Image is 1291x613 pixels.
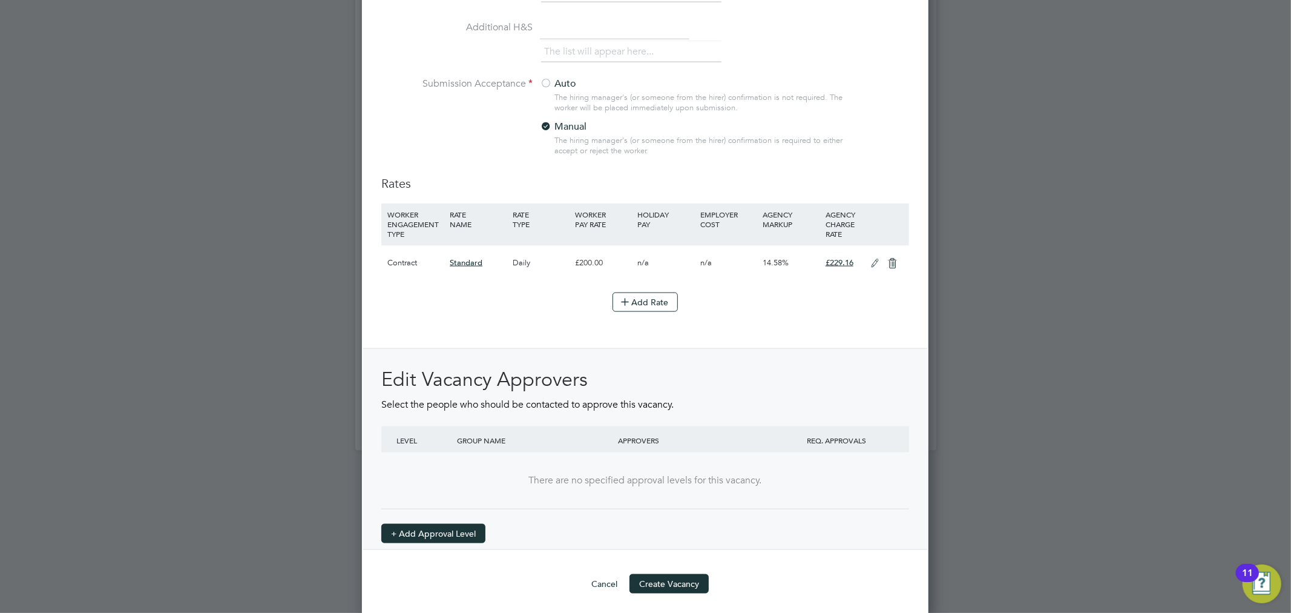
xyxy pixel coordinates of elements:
button: + Add Approval Level [381,524,485,543]
div: RATE NAME [447,204,509,235]
label: Submission Acceptance [381,78,533,90]
span: 14.58% [763,257,789,268]
div: EMPLOYER COST [697,204,760,235]
div: AGENCY MARKUP [760,204,822,235]
button: Cancel [582,574,627,594]
button: Open Resource Center, 11 new notifications [1243,565,1281,603]
div: WORKER PAY RATE [572,204,634,235]
label: Auto [540,78,691,90]
button: Create Vacancy [629,574,709,594]
div: RATE TYPE [510,204,572,235]
button: Add Rate [613,293,678,312]
span: n/a [638,257,649,268]
span: Standard [450,257,482,268]
div: WORKER ENGAGEMENT TYPE [384,204,447,245]
div: HOLIDAY PAY [635,204,697,235]
div: Daily [510,245,572,280]
div: Contract [384,245,447,280]
div: LEVEL [393,426,454,454]
span: Select the people who should be contacted to approve this vacancy. [381,399,674,411]
div: £200.00 [572,245,634,280]
label: Additional H&S [381,21,533,34]
div: 11 [1242,573,1253,589]
li: The list will appear here... [544,44,659,60]
div: GROUP NAME [454,426,615,454]
div: APPROVERS [615,426,776,454]
div: The hiring manager's (or someone from the hirer) confirmation is required to either accept or rej... [554,136,849,156]
span: n/a [700,257,712,268]
h3: Rates [381,176,909,191]
label: Manual [540,121,691,133]
div: AGENCY CHARGE RATE [823,204,864,245]
div: There are no specified approval levels for this vacancy. [393,474,897,487]
h2: Edit Vacancy Approvers [381,367,909,393]
div: REQ. APPROVALS [776,426,897,454]
div: The hiring manager's (or someone from the hirer) confirmation is not required. The worker will be... [554,93,849,113]
span: £229.16 [826,257,853,268]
